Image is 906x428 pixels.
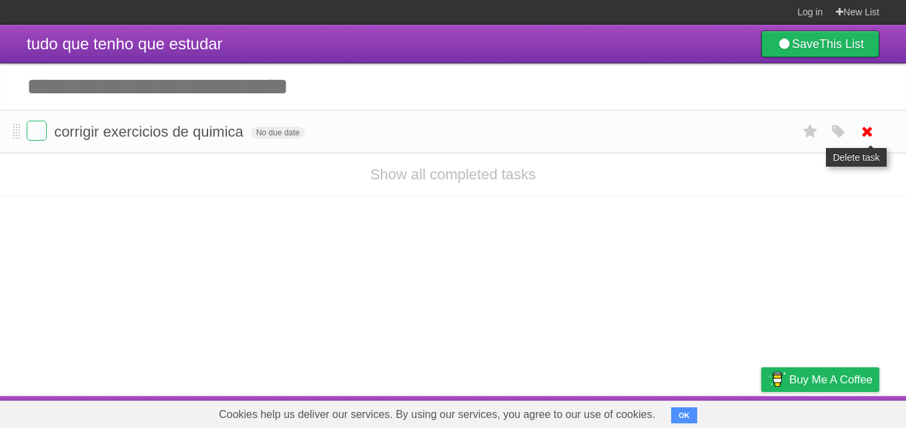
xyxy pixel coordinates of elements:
a: Developers [628,399,682,425]
label: Star task [798,121,823,143]
label: Done [27,121,47,141]
span: corrigir exercicios de quimica [54,123,247,140]
a: Buy me a coffee [761,367,879,392]
a: SaveThis List [761,31,879,57]
a: Suggest a feature [795,399,879,425]
button: OK [671,407,697,423]
span: tudo que tenho que estudar [27,35,223,53]
span: Buy me a coffee [789,368,873,391]
span: Cookies help us deliver our services. By using our services, you agree to our use of cookies. [205,401,668,428]
img: Buy me a coffee [768,368,786,391]
a: Privacy [744,399,779,425]
span: No due date [251,127,305,139]
a: Terms [699,399,728,425]
b: This List [819,37,864,51]
a: Show all completed tasks [370,166,536,183]
a: About [584,399,612,425]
